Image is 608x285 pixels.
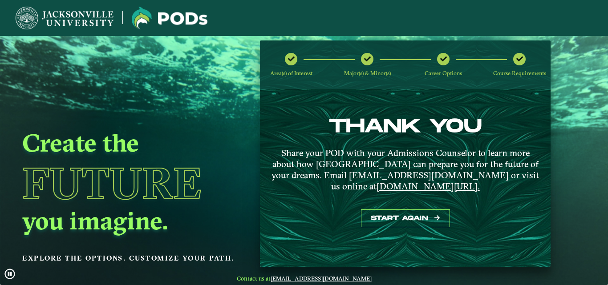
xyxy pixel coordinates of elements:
[271,147,539,192] p: Share your POD with your Admissions Counselor to learn more about how [GEOGRAPHIC_DATA] can prepa...
[377,181,480,192] a: [DOMAIN_NAME][URL].
[22,161,239,205] h1: Future
[264,116,546,138] h3: THANK YOU
[22,127,239,158] h2: Create the
[22,205,239,236] h2: you imagine.
[132,7,207,29] img: Jacksonville University logo
[230,275,378,282] span: Contact us at
[361,209,450,228] button: Start again
[22,252,239,265] p: Explore the options. Customize your path.
[271,275,372,282] a: [EMAIL_ADDRESS][DOMAIN_NAME]
[16,7,113,29] img: Jacksonville University logo
[270,70,312,76] span: Area(s) of Interest
[425,70,462,76] span: Career Options
[493,70,546,76] span: Course Requirements
[344,70,391,76] span: Major(s) & Minor(s)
